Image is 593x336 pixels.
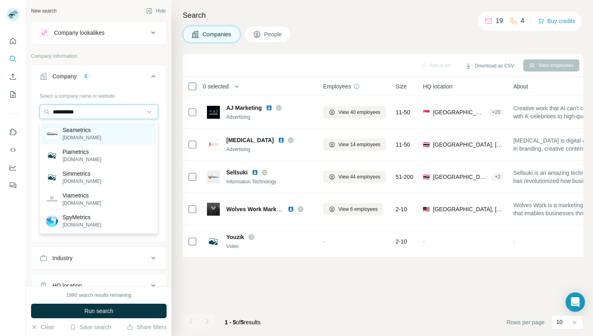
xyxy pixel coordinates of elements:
[46,150,58,161] img: Piametrics
[423,141,430,149] span: 🇹🇭
[63,221,101,229] p: [DOMAIN_NAME]
[203,82,229,90] span: 0 selected
[496,16,503,26] p: 19
[6,34,19,48] button: Quick start
[225,319,261,325] span: results
[396,205,407,213] span: 2-10
[396,237,407,246] span: 2-10
[63,156,101,163] p: [DOMAIN_NAME]
[433,173,488,181] span: [GEOGRAPHIC_DATA], [GEOGRAPHIC_DATA]
[31,276,166,295] button: HQ location
[6,178,19,193] button: Feedback
[63,148,101,156] p: Piametrics
[513,238,515,245] span: -
[566,292,585,312] div: Open Intercom Messenger
[54,29,104,37] div: Company lookalikes
[207,203,220,216] img: Logo of Wolves Work Marketing
[226,113,313,121] div: Advertising
[236,319,241,325] span: of
[226,206,290,212] span: Wolves Work Marketing
[52,254,73,262] div: Industry
[226,233,244,241] span: Youzik
[489,109,503,116] div: + 20
[288,206,294,212] img: LinkedIn logo
[323,106,386,118] button: View 40 employees
[46,172,58,183] img: Simmetrics
[338,173,380,181] span: View 44 employees
[31,67,166,89] button: Company6
[241,319,244,325] span: 5
[507,318,545,326] span: Rows per page
[226,136,274,144] span: [MEDICAL_DATA]
[31,52,167,60] p: Company information
[538,15,575,27] button: Buy credits
[225,319,236,325] span: 1 - 5
[63,126,101,134] p: Seametrics
[423,238,425,245] span: -
[183,10,583,21] h4: Search
[433,108,486,116] span: [GEOGRAPHIC_DATA], Central
[278,137,284,143] img: LinkedIn logo
[423,173,430,181] span: 🇹🇭
[323,203,383,215] button: View 6 employees
[423,82,452,90] span: HQ location
[323,139,386,151] button: View 14 employees
[31,323,54,331] button: Clear
[423,205,430,213] span: 🇲🇾
[264,30,283,38] span: People
[207,138,220,151] img: Logo of Birthmark
[63,199,101,207] p: [DOMAIN_NAME]
[6,69,19,84] button: Enrich CSV
[423,108,430,116] span: 🇸🇬
[226,178,313,185] div: Information Technology
[46,215,58,227] img: SpyMetrics
[31,23,166,42] button: Company lookalikes
[63,213,101,221] p: SpyMetrics
[31,304,167,318] button: Run search
[31,7,56,15] div: New search
[396,108,410,116] span: 11-50
[52,72,77,80] div: Company
[40,89,158,100] div: Select a company name or website
[433,205,503,213] span: [GEOGRAPHIC_DATA], [GEOGRAPHIC_DATA]
[207,170,220,183] img: Logo of Sellsuki
[84,307,113,315] span: Run search
[252,169,258,176] img: LinkedIn logo
[323,238,325,245] span: -
[127,323,167,331] button: Share filters
[338,109,380,116] span: View 40 employees
[6,125,19,139] button: Use Surfe on LinkedIn
[226,146,313,153] div: Advertising
[31,248,166,268] button: Industry
[46,128,58,139] img: Seametrics
[63,178,101,185] p: [DOMAIN_NAME]
[140,5,171,17] button: Hide
[459,60,520,72] button: Download as CSV
[207,235,220,248] img: Logo of Youzik
[338,206,378,213] span: View 6 employees
[433,141,503,149] span: [GEOGRAPHIC_DATA], [GEOGRAPHIC_DATA]
[226,243,313,250] div: Video
[6,143,19,157] button: Use Surfe API
[203,30,232,38] span: Companies
[70,323,111,331] button: Save search
[513,82,528,90] span: About
[67,292,132,299] div: 1990 search results remaining
[63,170,101,178] p: Simmetrics
[266,105,272,111] img: LinkedIn logo
[52,281,82,290] div: HQ location
[556,318,563,326] p: 10
[207,106,220,119] img: Logo of AJ Marketing
[6,87,19,102] button: My lists
[226,168,248,176] span: Sellsuki
[63,191,101,199] p: Viametrics
[323,171,386,183] button: View 44 employees
[63,134,101,141] p: [DOMAIN_NAME]
[492,173,504,181] div: + 2
[521,16,524,26] p: 4
[226,104,262,112] span: AJ Marketing
[6,160,19,175] button: Dashboard
[396,173,413,181] span: 51-200
[46,193,58,205] img: Viametrics
[396,82,407,90] span: Size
